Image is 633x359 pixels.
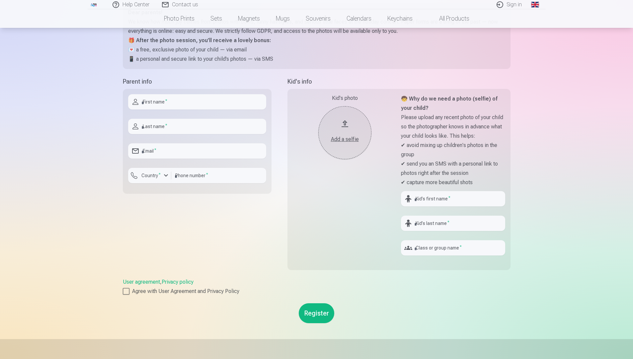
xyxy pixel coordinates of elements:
[123,279,160,285] a: User agreement
[128,37,271,43] strong: 🎁 After the photo session, you’ll receive a lovely bonus:
[293,94,397,102] div: Kid's photo
[421,9,477,28] a: All products
[299,303,334,323] button: Register
[401,113,505,141] p: Please upload any recent photo of your child so the photographer knows in advance what your child...
[128,168,171,183] button: Country*
[401,96,498,111] strong: 🧒 Why do we need a photo (selfie) of your child?
[298,9,339,28] a: Souvenirs
[287,77,511,86] h5: Kid's info
[156,9,202,28] a: Photo prints
[268,9,298,28] a: Mugs
[325,135,365,143] div: Add a selfie
[318,106,371,159] button: Add a selfie
[379,9,421,28] a: Keychains
[339,9,379,28] a: Calendars
[162,279,194,285] a: Privacy policy
[401,141,505,159] p: ✔ avoid mixing up children's photos in the group
[139,172,163,179] label: Country
[128,45,505,54] p: 💌 a free, exclusive photo of your child — via email
[123,287,511,295] label: Agree with User Agreement and Privacy Policy
[401,159,505,178] p: ✔ send you an SMS with a personal link to photos right after the session
[202,9,230,28] a: Sets
[230,9,268,28] a: Magnets
[401,178,505,187] p: ✔ capture more beautiful shots
[123,278,511,295] div: ,
[123,77,272,86] h5: Parent info
[90,3,98,7] img: /fa1
[128,54,505,64] p: 📱 a personal and secure link to your child’s photos — via SMS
